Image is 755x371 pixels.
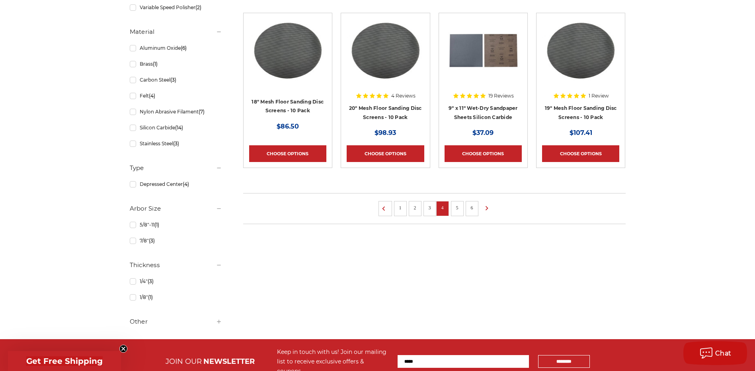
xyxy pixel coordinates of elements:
[199,109,205,115] span: (7)
[570,129,592,137] span: $107.41
[130,163,222,173] h5: Type
[149,238,155,244] span: (3)
[130,218,222,232] a: 5/8"-11
[130,260,222,270] h5: Thickness
[153,61,158,67] span: (1)
[249,19,326,121] a: 18" Floor Sanding Mesh Screen
[249,19,326,82] img: 18" Floor Sanding Mesh Screen
[170,77,176,83] span: (3)
[130,27,222,37] h5: Material
[683,341,747,365] button: Chat
[149,93,155,99] span: (4)
[195,4,201,10] span: (2)
[183,181,189,187] span: (4)
[173,141,179,146] span: (3)
[130,204,222,213] h5: Arbor Size
[542,145,619,162] a: Choose Options
[130,121,222,135] a: Silicon Carbide
[426,203,434,212] a: 3
[445,145,522,162] a: Choose Options
[181,45,187,51] span: (6)
[130,105,222,119] a: Nylon Abrasive Filament
[347,145,424,162] a: Choose Options
[119,345,127,353] button: Close teaser
[445,19,522,121] a: 9" x 11" Wet-Dry Sandpaper Sheets Silicon Carbide
[175,125,183,131] span: (14)
[439,203,447,212] a: 4
[130,41,222,55] a: Aluminum Oxide
[130,274,222,288] a: 1/4"
[453,203,461,212] a: 5
[130,290,222,304] a: 1/8"
[130,89,222,103] a: Felt
[130,73,222,87] a: Carbon Steel
[277,123,299,130] span: $86.50
[130,0,222,14] a: Variable Speed Polisher
[468,203,476,212] a: 6
[148,278,154,284] span: (3)
[130,57,222,71] a: Brass
[130,317,222,326] h5: Other
[154,222,159,228] span: (1)
[715,350,732,357] span: Chat
[542,19,619,82] img: 19" Floor Sanding Mesh Screen
[411,203,419,212] a: 2
[130,137,222,150] a: Stainless Steel
[148,294,153,300] span: (1)
[375,129,396,137] span: $98.93
[203,357,255,366] span: NEWSLETTER
[347,19,424,121] a: 20" Floor Sanding Mesh Screen
[347,19,424,82] img: 20" Floor Sanding Mesh Screen
[445,19,522,82] img: 9" x 11" Wet-Dry Sandpaper Sheets Silicon Carbide
[130,234,222,248] a: 7/8"
[166,357,202,366] span: JOIN OUR
[130,177,222,191] a: Depressed Center
[472,129,494,137] span: $37.09
[26,356,103,366] span: Get Free Shipping
[249,145,326,162] a: Choose Options
[8,351,121,371] div: Get Free ShippingClose teaser
[396,203,404,212] a: 1
[542,19,619,121] a: 19" Floor Sanding Mesh Screen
